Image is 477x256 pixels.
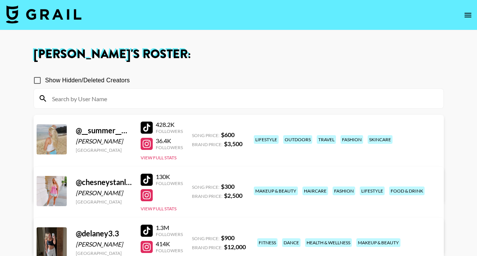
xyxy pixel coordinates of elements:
[76,137,132,145] div: [PERSON_NAME]
[76,147,132,153] div: [GEOGRAPHIC_DATA]
[460,8,475,23] button: open drawer
[48,93,439,105] input: Search by User Name
[76,250,132,256] div: [GEOGRAPHIC_DATA]
[192,236,219,241] span: Song Price:
[356,238,400,247] div: makeup & beauty
[34,48,444,60] h1: [PERSON_NAME] 's Roster:
[76,241,132,248] div: [PERSON_NAME]
[282,238,301,247] div: dance
[192,184,219,190] span: Song Price:
[141,206,176,211] button: View Full Stats
[317,135,336,144] div: travel
[156,248,183,253] div: Followers
[333,187,355,195] div: fashion
[6,5,81,23] img: Grail Talent
[156,173,183,180] div: 130K
[141,155,176,160] button: View Full Stats
[257,238,278,247] div: fitness
[254,187,298,195] div: makeup & beauty
[156,231,183,237] div: Followers
[192,193,222,199] span: Brand Price:
[302,187,328,195] div: haircare
[192,142,222,147] span: Brand Price:
[224,192,242,199] strong: $ 2,500
[340,135,363,144] div: fashion
[156,145,183,150] div: Followers
[389,187,425,195] div: food & drink
[305,238,352,247] div: health & wellness
[76,189,132,197] div: [PERSON_NAME]
[192,245,222,250] span: Brand Price:
[156,224,183,231] div: 1.3M
[76,126,132,135] div: @ __summer__winter__
[224,243,246,250] strong: $ 12,000
[192,133,219,138] span: Song Price:
[156,240,183,248] div: 414K
[221,131,235,138] strong: $ 600
[156,121,183,128] div: 428.2K
[368,135,393,144] div: skincare
[76,177,132,187] div: @ chesneystanley
[156,137,183,145] div: 36.4K
[254,135,279,144] div: lifestyle
[156,180,183,186] div: Followers
[156,128,183,134] div: Followers
[76,229,132,238] div: @ delaney3.3
[224,140,242,147] strong: $ 3,500
[221,234,235,241] strong: $ 900
[360,187,385,195] div: lifestyle
[283,135,312,144] div: outdoors
[45,76,130,85] span: Show Hidden/Deleted Creators
[221,183,235,190] strong: $ 300
[76,199,132,205] div: [GEOGRAPHIC_DATA]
